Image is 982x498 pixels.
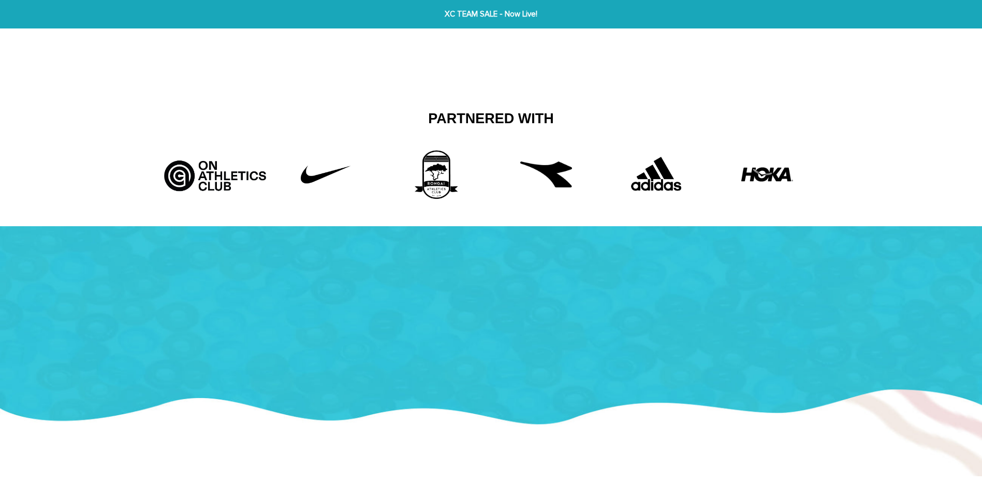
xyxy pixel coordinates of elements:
[618,149,695,200] img: Adidas.png
[160,149,270,194] img: Artboard_5_bcd5fb9d-526a-4748-82a7-e4a7ed1c43f8.jpg
[168,110,815,128] h2: Partnered With
[520,149,572,200] img: free-diadora-logo-icon-download-in-svg-png-gif-file-formats--brand-fashion-pack-logos-icons-28542...
[741,149,793,200] img: HOKA-logo.webp
[397,149,475,200] img: 3rd_partner.png
[287,149,364,200] img: Untitled-1_42f22808-10d6-43b8-a0fd-fffce8cf9462.png
[301,8,681,20] span: XC TEAM SALE - Now Live!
